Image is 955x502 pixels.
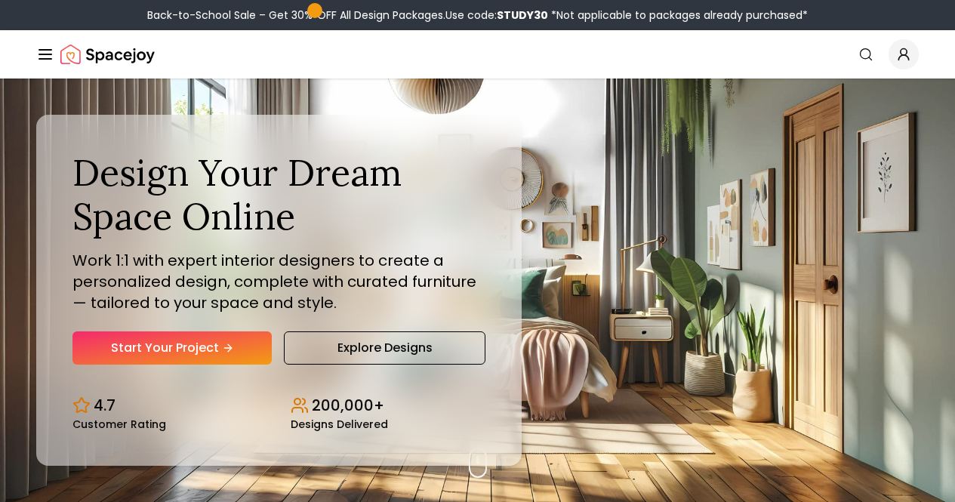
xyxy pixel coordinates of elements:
[445,8,548,23] span: Use code:
[312,395,384,416] p: 200,000+
[72,250,485,313] p: Work 1:1 with expert interior designers to create a personalized design, complete with curated fu...
[147,8,808,23] div: Back-to-School Sale – Get 30% OFF All Design Packages.
[72,419,166,430] small: Customer Rating
[72,383,485,430] div: Design stats
[94,395,116,416] p: 4.7
[497,8,548,23] b: STUDY30
[60,39,155,69] a: Spacejoy
[60,39,155,69] img: Spacejoy Logo
[36,30,919,79] nav: Global
[72,331,272,365] a: Start Your Project
[548,8,808,23] span: *Not applicable to packages already purchased*
[72,151,485,238] h1: Design Your Dream Space Online
[291,419,388,430] small: Designs Delivered
[284,331,485,365] a: Explore Designs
